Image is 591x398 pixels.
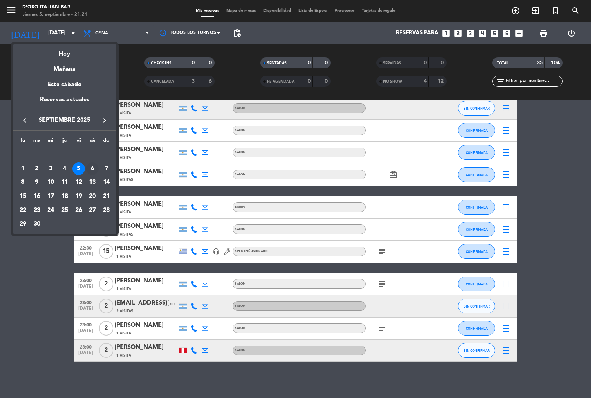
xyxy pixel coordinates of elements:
[58,136,72,148] th: jueves
[31,162,43,175] div: 2
[17,176,29,189] div: 8
[99,176,113,190] td: 14 de septiembre de 2025
[58,162,71,175] div: 4
[44,204,57,217] div: 24
[100,204,113,217] div: 28
[16,189,30,203] td: 15 de septiembre de 2025
[99,162,113,176] td: 7 de septiembre de 2025
[86,176,100,190] td: 13 de septiembre de 2025
[31,116,98,125] span: septiembre 2025
[86,189,100,203] td: 20 de septiembre de 2025
[86,203,100,217] td: 27 de septiembre de 2025
[44,190,57,203] div: 17
[16,136,30,148] th: lunes
[31,176,43,189] div: 9
[31,218,43,230] div: 30
[44,176,57,189] div: 10
[99,189,113,203] td: 21 de septiembre de 2025
[30,189,44,203] td: 16 de septiembre de 2025
[16,162,30,176] td: 1 de septiembre de 2025
[100,116,109,125] i: keyboard_arrow_right
[72,204,85,217] div: 26
[16,203,30,217] td: 22 de septiembre de 2025
[18,116,31,125] button: keyboard_arrow_left
[72,176,85,189] div: 12
[58,203,72,217] td: 25 de septiembre de 2025
[16,148,113,162] td: SEP.
[30,176,44,190] td: 9 de septiembre de 2025
[72,189,86,203] td: 19 de septiembre de 2025
[86,136,100,148] th: sábado
[86,162,99,175] div: 6
[72,136,86,148] th: viernes
[72,162,86,176] td: 5 de septiembre de 2025
[30,217,44,231] td: 30 de septiembre de 2025
[44,162,58,176] td: 3 de septiembre de 2025
[30,162,44,176] td: 2 de septiembre de 2025
[72,176,86,190] td: 12 de septiembre de 2025
[100,162,113,175] div: 7
[58,189,72,203] td: 18 de septiembre de 2025
[58,176,72,190] td: 11 de septiembre de 2025
[72,162,85,175] div: 5
[98,116,111,125] button: keyboard_arrow_right
[58,176,71,189] div: 11
[86,190,99,203] div: 20
[86,162,100,176] td: 6 de septiembre de 2025
[72,203,86,217] td: 26 de septiembre de 2025
[72,190,85,203] div: 19
[17,218,29,230] div: 29
[99,203,113,217] td: 28 de septiembre de 2025
[16,217,30,231] td: 29 de septiembre de 2025
[58,190,71,203] div: 18
[17,162,29,175] div: 1
[16,176,30,190] td: 8 de septiembre de 2025
[30,136,44,148] th: martes
[31,190,43,203] div: 16
[20,116,29,125] i: keyboard_arrow_left
[86,176,99,189] div: 13
[17,190,29,203] div: 15
[13,74,116,95] div: Este sábado
[17,204,29,217] div: 22
[31,204,43,217] div: 23
[100,190,113,203] div: 21
[44,136,58,148] th: miércoles
[13,95,116,110] div: Reservas actuales
[86,204,99,217] div: 27
[100,176,113,189] div: 14
[13,44,116,59] div: Hoy
[13,59,116,74] div: Mañana
[44,203,58,217] td: 24 de septiembre de 2025
[44,176,58,190] td: 10 de septiembre de 2025
[99,136,113,148] th: domingo
[58,162,72,176] td: 4 de septiembre de 2025
[30,203,44,217] td: 23 de septiembre de 2025
[44,162,57,175] div: 3
[58,204,71,217] div: 25
[44,189,58,203] td: 17 de septiembre de 2025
